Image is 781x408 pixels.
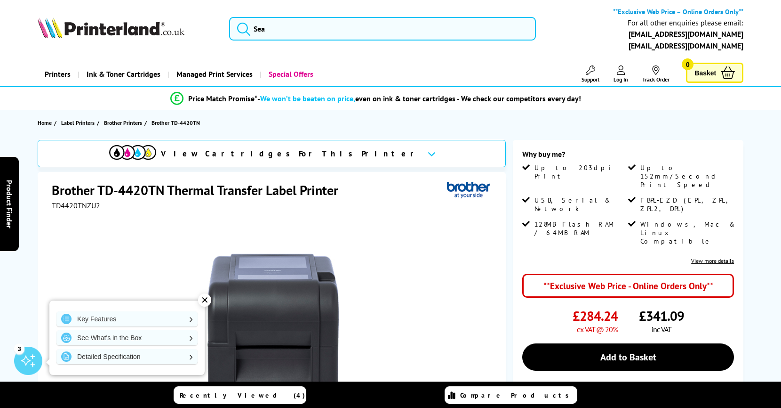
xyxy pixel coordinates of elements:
a: Support [582,65,599,83]
div: **Exclusive Web Price - Online Orders Only** [522,274,734,298]
a: Ink & Toner Cartridges [78,62,167,86]
img: cmyk-icon.svg [109,145,156,160]
span: Support [582,76,599,83]
div: 3 [14,343,24,354]
span: Price Match Promise* [188,94,257,103]
span: 128MB Flash RAM / 64MB RAM [534,220,626,237]
a: See What's in the Box [56,330,198,345]
span: Label Printers [61,118,95,128]
span: Home [38,118,52,128]
div: Why buy me? [522,149,734,163]
a: Recently Viewed (4) [174,386,306,404]
div: ✕ [198,294,211,307]
img: Brother [447,181,490,199]
span: Recently Viewed (4) [180,391,305,400]
a: Printerland Logo [38,17,217,40]
span: Basket [694,66,716,79]
a: Managed Print Services [167,62,260,86]
span: Ink & Toner Cartridges [87,62,160,86]
span: £341.09 [639,307,684,325]
span: £284.24 [573,307,618,325]
span: TD4420TNZU2 [52,201,100,210]
span: USB, Serial & Network [534,196,626,213]
a: Home [38,118,54,128]
img: Printerland Logo [38,17,184,38]
a: Basket 0 [686,63,743,83]
span: Compare Products [460,391,574,400]
span: We won’t be beaten on price, [260,94,355,103]
span: Up to 203dpi Print [534,163,626,180]
a: [EMAIL_ADDRESS][DOMAIN_NAME] [629,41,743,50]
h1: Brother TD-4420TN Thermal Transfer Label Printer [52,181,348,199]
a: View more details [691,257,734,264]
a: Brother Printers [104,118,144,128]
span: Brother Printers [104,118,142,128]
a: Special Offers [260,62,320,86]
span: 0 [682,58,693,70]
span: View Cartridges For This Printer [161,148,420,159]
a: Printers [38,62,78,86]
a: Brother TD-4420TN [151,118,202,128]
span: Windows, Mac & Linux Compatible [640,220,732,245]
span: Brother TD-4420TN [151,118,200,128]
a: Track Order [642,65,669,83]
a: Label Printers [61,118,97,128]
span: FBPL-EZD (EPL, ZPL, ZPL2, DPL) [640,196,732,213]
input: Sea [229,17,536,41]
li: modal_Promise [19,90,733,107]
span: ex VAT @ 20% [577,325,618,334]
div: For all other enquiries please email: [628,18,743,27]
span: Log In [614,76,628,83]
span: Up to 152mm/Second Print Speed [640,163,732,189]
span: Product Finder [5,180,14,228]
a: Key Features [56,311,198,326]
b: **Exclusive Web Price – Online Orders Only** [613,7,743,16]
div: - even on ink & toner cartridges - We check our competitors every day! [257,94,581,103]
a: Compare Products [445,386,577,404]
a: Detailed Specification [56,349,198,364]
span: inc VAT [652,325,671,334]
a: Log In [614,65,628,83]
a: Add to Basket [522,343,734,371]
a: [EMAIL_ADDRESS][DOMAIN_NAME] [629,29,743,39]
